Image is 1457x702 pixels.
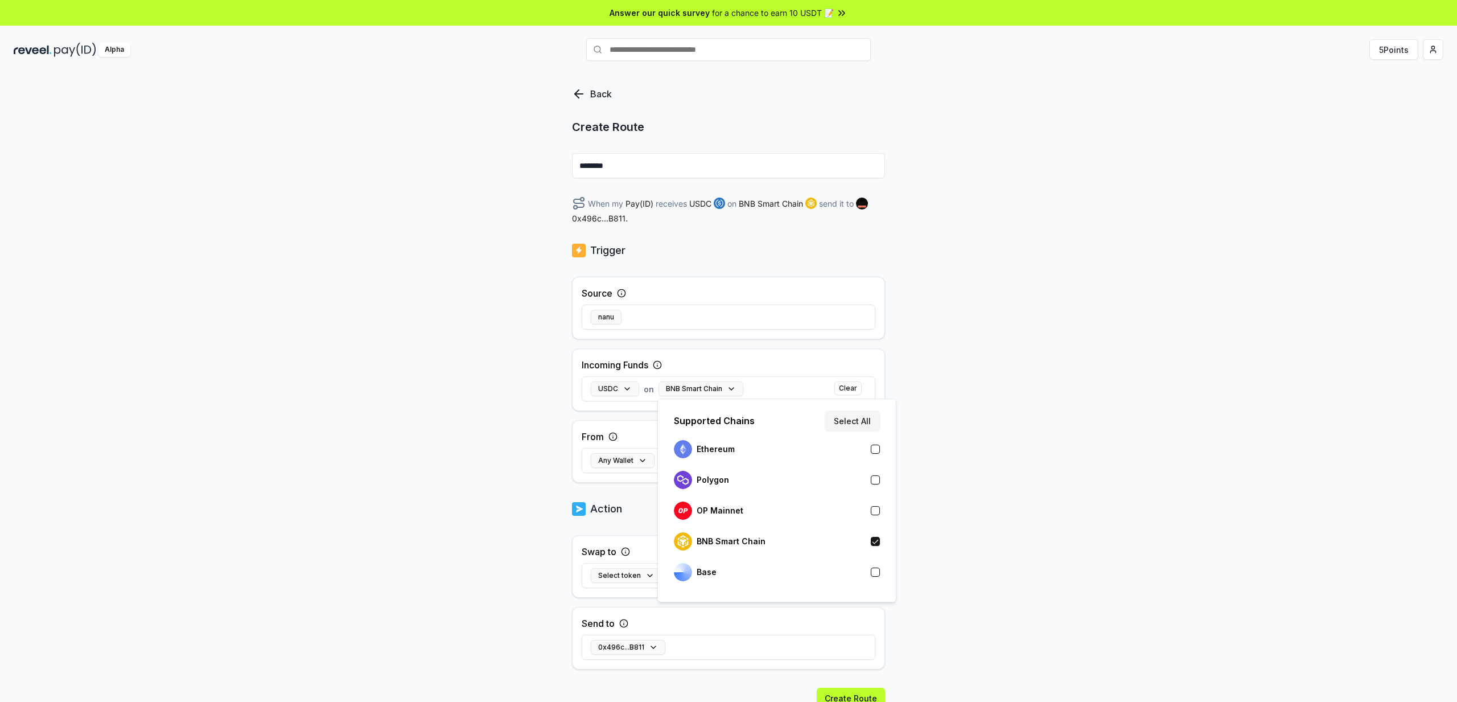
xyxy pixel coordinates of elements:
span: BNB Smart Chain [739,198,803,210]
p: Action [590,501,622,517]
label: From [582,430,604,444]
button: nanu [591,310,622,325]
button: USDC [591,381,639,396]
img: logo [805,198,817,209]
img: logo [674,563,692,581]
button: Select All [825,410,880,431]
span: for a chance to earn 10 USDT 📝 [712,7,834,19]
p: Trigger [590,243,625,258]
button: Any Wallet [591,453,655,468]
span: Answer our quick survey [610,7,710,19]
img: logo [674,440,692,458]
span: Pay(ID) [625,198,653,210]
button: 5Points [1369,39,1418,60]
span: on [644,383,654,395]
span: 0x496c...B811 . [572,212,628,224]
img: reveel_dark [14,43,52,57]
p: Back [590,87,612,101]
label: Send to [582,617,615,630]
img: logo [714,198,725,209]
img: pay_id [54,43,96,57]
div: Alpha [98,43,130,57]
p: OP Mainnet [697,506,743,515]
img: logo [572,243,586,258]
button: Select token [591,568,662,583]
label: Incoming Funds [582,358,648,372]
p: Base [697,568,717,577]
label: Source [582,286,612,300]
p: Create Route [572,119,885,135]
img: logo [572,501,586,517]
p: Supported Chains [674,414,755,428]
p: Polygon [697,475,729,485]
button: Clear [834,381,862,395]
img: logo [674,471,692,489]
span: USDC [689,198,711,210]
button: BNB Smart Chain [658,381,743,396]
div: When my receives on send it to [572,196,885,224]
img: logo [674,502,692,520]
div: BNB Smart Chain [657,399,896,602]
p: Ethereum [697,445,735,454]
button: 0x496c...B811 [591,640,665,655]
label: Swap to [582,545,616,559]
img: logo [674,532,692,551]
p: BNB Smart Chain [697,537,765,546]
